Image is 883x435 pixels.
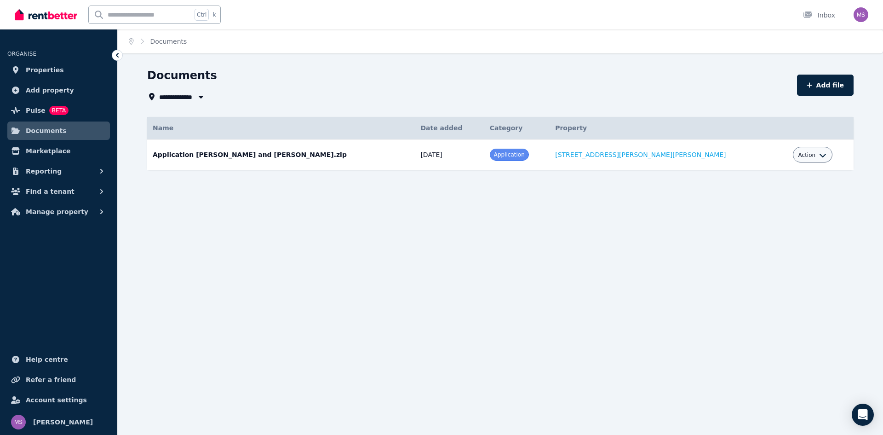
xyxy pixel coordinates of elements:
a: [STREET_ADDRESS][PERSON_NAME][PERSON_NAME] [555,151,726,158]
a: Properties [7,61,110,79]
a: Account settings [7,391,110,409]
span: Ctrl [195,9,209,21]
span: Properties [26,64,64,75]
span: Account settings [26,394,87,406]
button: Manage property [7,203,110,221]
span: Documents [150,37,187,46]
td: Application [PERSON_NAME] and [PERSON_NAME].zip [147,139,415,170]
nav: Breadcrumb [118,29,198,53]
td: [DATE] [415,139,484,170]
span: BETA [49,106,69,115]
a: Add property [7,81,110,99]
span: Find a tenant [26,186,75,197]
button: Add file [797,75,854,96]
th: Category [484,117,550,139]
h1: Documents [147,68,217,83]
button: Reporting [7,162,110,180]
span: Help centre [26,354,68,365]
span: Application [494,151,525,158]
span: k [212,11,216,18]
span: Documents [26,125,67,136]
img: Mohammad Sharif Khan [11,415,26,429]
a: Marketplace [7,142,110,160]
span: Marketplace [26,145,70,157]
button: Action [798,151,827,159]
th: Date added [415,117,484,139]
span: Add property [26,85,74,96]
a: Refer a friend [7,371,110,389]
a: Help centre [7,350,110,369]
a: PulseBETA [7,101,110,120]
img: RentBetter [15,8,77,22]
button: Find a tenant [7,182,110,201]
span: Pulse [26,105,46,116]
span: Action [798,151,816,159]
span: [PERSON_NAME] [33,417,93,428]
img: Mohammad Sharif Khan [854,7,868,22]
div: Open Intercom Messenger [852,404,874,426]
span: Reporting [26,166,62,177]
span: Refer a friend [26,374,76,385]
th: Property [550,117,787,139]
a: Documents [7,122,110,140]
span: ORGANISE [7,51,36,57]
span: Manage property [26,206,88,217]
div: Inbox [803,11,835,20]
span: Name [153,124,173,132]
